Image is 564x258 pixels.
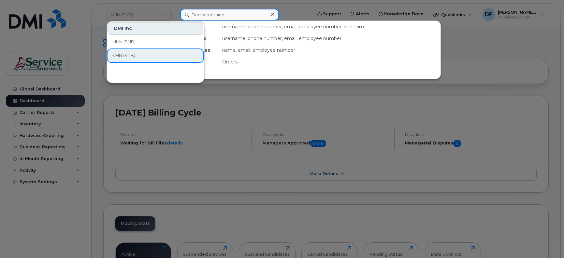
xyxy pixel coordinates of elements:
div: username, phone number, email, employee number [220,33,441,44]
div: Devices [181,21,220,33]
a: VHN (SNB) [108,49,203,62]
span: HHN (SNB) [113,39,136,45]
div: name, email, employee number [220,44,441,56]
div: username, phone number, email, employee number, imei, sim [220,21,441,33]
div: DMI Inc [108,22,203,35]
div: Orders [220,56,441,68]
span: VHN (SNB) [113,52,135,59]
a: HHN (SNB) [108,35,203,48]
